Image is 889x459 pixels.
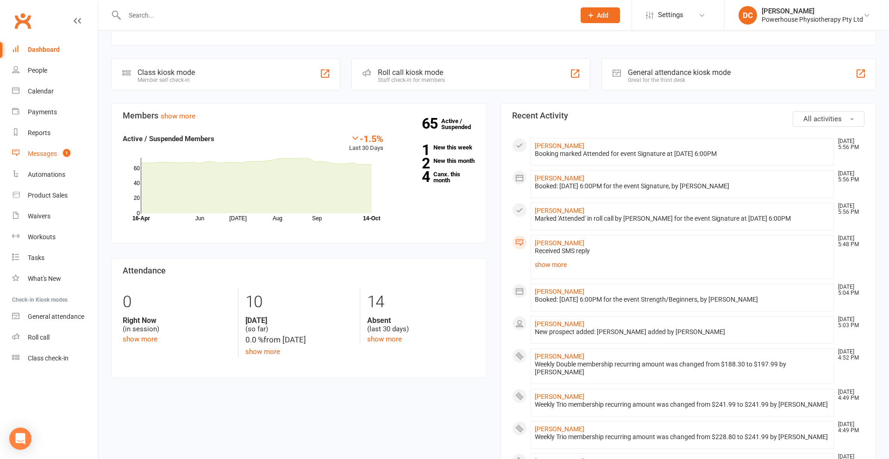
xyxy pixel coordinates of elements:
[833,284,864,296] time: [DATE] 5:04 PM
[535,239,584,247] a: [PERSON_NAME]
[12,327,98,348] a: Roll call
[123,288,231,316] div: 0
[245,347,280,356] a: show more
[397,144,475,150] a: 1New this week
[349,133,383,153] div: Last 30 Days
[138,68,195,77] div: Class kiosk mode
[12,306,98,327] a: General attendance kiosk mode
[367,288,475,316] div: 14
[12,348,98,369] a: Class kiosk mode
[397,143,430,157] strong: 1
[28,254,44,261] div: Tasks
[535,215,830,223] div: Marked 'Attended' in roll call by [PERSON_NAME] for the event Signature at [DATE] 6:00PM
[739,6,757,25] div: DC
[245,335,263,344] span: 0.0 %
[535,425,584,433] a: [PERSON_NAME]
[9,428,31,450] div: Open Intercom Messenger
[12,185,98,206] a: Product Sales
[535,174,584,182] a: [PERSON_NAME]
[581,7,620,23] button: Add
[12,123,98,143] a: Reports
[245,316,353,334] div: (so far)
[28,150,57,157] div: Messages
[422,117,441,130] strong: 65
[28,354,69,362] div: Class check-in
[628,68,731,77] div: General attendance kiosk mode
[12,60,98,81] a: People
[803,115,842,123] span: All activities
[535,258,830,271] a: show more
[28,87,54,95] div: Calendar
[367,316,475,334] div: (last 30 days)
[535,328,830,336] div: New prospect added: [PERSON_NAME] added by [PERSON_NAME]
[12,227,98,248] a: Workouts
[123,335,157,343] a: show more
[833,171,864,183] time: [DATE] 5:56 PM
[833,316,864,329] time: [DATE] 5:03 PM
[535,207,584,214] a: [PERSON_NAME]
[597,12,608,19] span: Add
[161,112,195,120] a: show more
[28,108,57,116] div: Payments
[367,316,475,325] strong: Absent
[12,268,98,289] a: What's New
[397,170,430,184] strong: 4
[833,422,864,434] time: [DATE] 4:49 PM
[28,313,84,320] div: General attendance
[658,5,683,25] span: Settings
[833,203,864,215] time: [DATE] 5:56 PM
[245,334,353,346] div: from [DATE]
[628,77,731,83] div: Great for the front desk
[535,150,830,158] div: Booking marked Attended for event Signature at [DATE] 6:00PM
[535,360,830,376] div: Weekly Double membership recurring amount was changed from $188.30 to $197.99 by [PERSON_NAME]
[11,9,34,32] a: Clubworx
[28,192,68,199] div: Product Sales
[397,158,475,164] a: 2New this month
[762,15,863,24] div: Powerhouse Physiotherapy Pty Ltd
[833,349,864,361] time: [DATE] 4:52 PM
[12,102,98,123] a: Payments
[123,316,231,334] div: (in session)
[28,129,50,136] div: Reports
[535,247,830,255] div: Received SMS reply
[138,77,195,83] div: Member self check-in
[535,296,830,304] div: Booked: [DATE] 6:00PM for the event Strength/Beginners, by [PERSON_NAME]
[123,135,214,143] strong: Active / Suspended Members
[28,212,50,220] div: Waivers
[28,275,61,282] div: What's New
[535,433,830,441] div: Weekly Trio membership recurring amount was changed from $228.80 to $241.99 by [PERSON_NAME]
[28,171,65,178] div: Automations
[12,206,98,227] a: Waivers
[535,182,830,190] div: Booked: [DATE] 6:00PM for the event Signature, by [PERSON_NAME]
[28,67,47,74] div: People
[833,236,864,248] time: [DATE] 5:48 PM
[535,401,830,409] div: Weekly Trio membership recurring amount was changed from $241.99 to $241.99 by [PERSON_NAME]
[122,9,569,22] input: Search...
[367,335,402,343] a: show more
[378,77,445,83] div: Staff check-in for members
[12,81,98,102] a: Calendar
[535,353,584,360] a: [PERSON_NAME]
[535,288,584,295] a: [PERSON_NAME]
[535,320,584,328] a: [PERSON_NAME]
[245,316,353,325] strong: [DATE]
[535,393,584,400] a: [PERSON_NAME]
[397,156,430,170] strong: 2
[441,111,482,137] a: 65Active / Suspended
[535,142,584,149] a: [PERSON_NAME]
[512,111,864,120] h3: Recent Activity
[793,111,864,127] button: All activities
[833,389,864,401] time: [DATE] 4:49 PM
[12,248,98,268] a: Tasks
[123,266,475,275] h3: Attendance
[245,288,353,316] div: 10
[378,68,445,77] div: Roll call kiosk mode
[349,133,383,143] div: -1.5%
[12,164,98,185] a: Automations
[12,143,98,164] a: Messages 1
[762,7,863,15] div: [PERSON_NAME]
[12,39,98,60] a: Dashboard
[833,138,864,150] time: [DATE] 5:56 PM
[123,111,475,120] h3: Members
[28,46,60,53] div: Dashboard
